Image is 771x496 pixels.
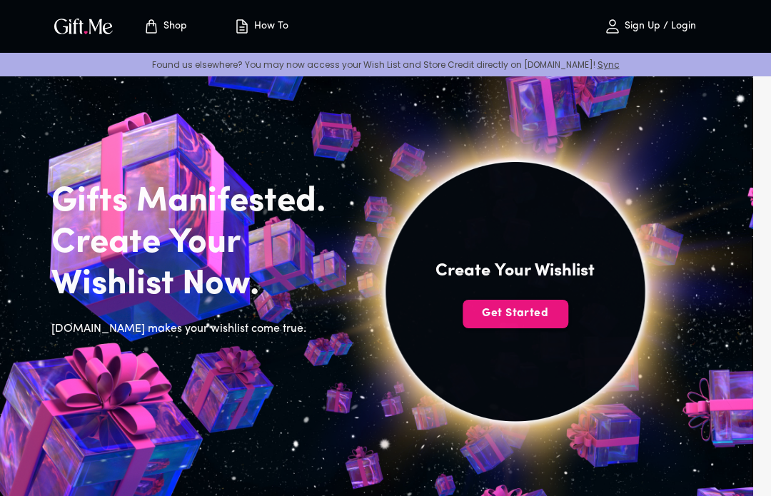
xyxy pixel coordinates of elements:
[221,4,300,49] button: How To
[51,223,348,264] h2: Create Your
[50,18,117,35] button: GiftMe Logo
[51,264,348,305] h2: Wishlist Now.
[51,16,116,36] img: GiftMe Logo
[463,300,568,328] button: Get Started
[126,4,204,49] button: Store page
[11,59,760,71] p: Found us elsewhere? You may now access your Wish List and Store Credit directly on [DOMAIN_NAME]!
[435,260,595,283] h4: Create Your Wishlist
[51,181,348,223] h2: Gifts Manifested.
[51,320,348,338] h6: [DOMAIN_NAME] makes your wishlist come true.
[621,21,696,33] p: Sign Up / Login
[578,4,721,49] button: Sign Up / Login
[233,18,251,35] img: how-to.svg
[598,59,620,71] a: Sync
[251,21,288,33] p: How To
[463,305,568,321] span: Get Started
[160,21,187,33] p: Shop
